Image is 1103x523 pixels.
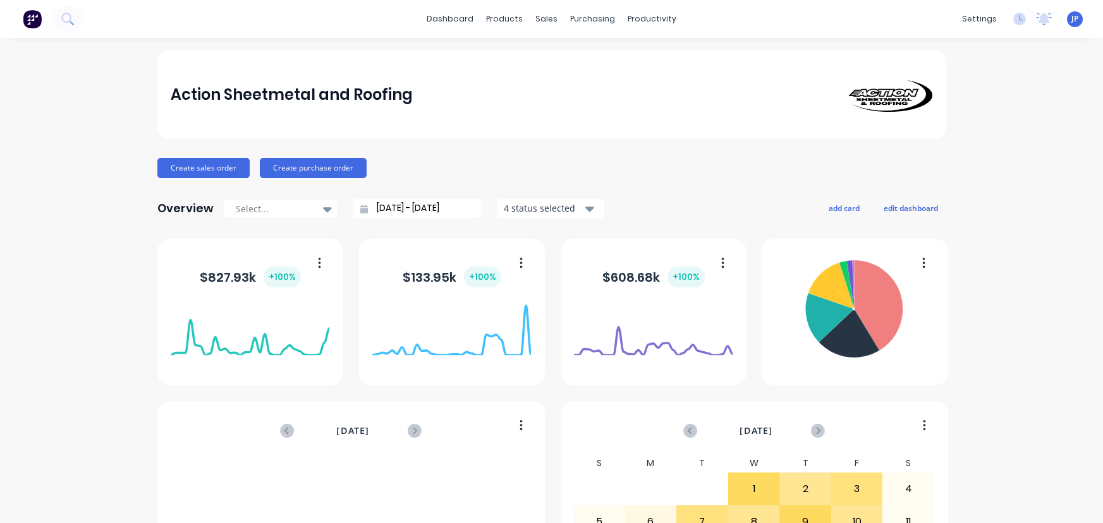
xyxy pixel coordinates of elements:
[625,454,677,472] div: M
[564,9,621,28] div: purchasing
[336,424,369,438] span: [DATE]
[1071,13,1078,25] span: JP
[171,82,413,107] div: Action Sheetmetal and Roofing
[676,454,728,472] div: T
[200,267,301,287] div: $ 827.93k
[157,196,214,221] div: Overview
[820,200,868,216] button: add card
[740,424,772,438] span: [DATE]
[480,9,529,28] div: products
[883,473,934,505] div: 4
[667,267,705,287] div: + 100 %
[504,201,583,215] div: 4 status selected
[573,454,625,472] div: S
[157,158,250,178] button: Create sales order
[602,267,705,287] div: $ 608.68k
[831,454,883,472] div: F
[882,454,934,472] div: S
[956,9,1003,28] div: settings
[729,473,779,505] div: 1
[875,200,946,216] button: edit dashboard
[779,454,831,472] div: T
[621,9,683,28] div: productivity
[464,267,501,287] div: + 100 %
[403,267,501,287] div: $ 133.95k
[420,9,480,28] a: dashboard
[844,78,932,112] img: Action Sheetmetal and Roofing
[529,9,564,28] div: sales
[260,158,367,178] button: Create purchase order
[497,199,604,218] button: 4 status selected
[23,9,42,28] img: Factory
[264,267,301,287] div: + 100 %
[780,473,831,505] div: 2
[832,473,882,505] div: 3
[728,454,780,472] div: W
